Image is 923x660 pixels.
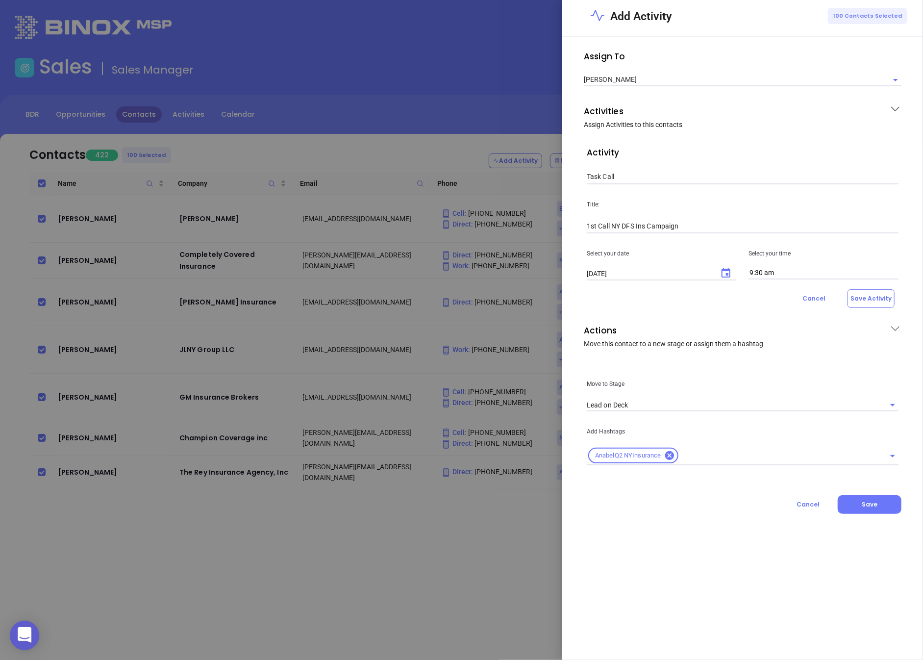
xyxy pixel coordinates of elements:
[862,500,877,508] span: Save
[576,317,909,355] div: ActionsMove this contact to a new stage or assign them a hashtag
[576,98,909,136] div: ActivitiesAssign Activities to this contacts
[748,248,898,259] p: Select your time
[587,248,737,259] p: Select your date
[584,103,883,119] p: Activities
[778,495,838,514] button: Cancel
[610,10,672,23] span: Add Activity
[587,219,898,234] input: Title
[848,289,895,308] button: Save Activity
[886,449,899,463] button: Open
[838,495,901,514] button: Save
[802,294,825,303] span: Cancel
[584,323,883,338] p: Actions
[889,73,902,87] button: Open
[587,170,898,184] input: Activity Type
[588,448,678,463] div: AnabelQ2 NYInsurance
[584,121,682,128] span: Assign Activities to this contacts
[589,452,667,460] span: AnabelQ2 NYInsurance
[797,500,820,508] span: Cancel
[587,145,898,160] p: Activity
[886,398,899,412] button: Open
[784,289,844,308] button: Cancel
[587,426,898,437] p: Add Hashtags
[574,12,586,24] button: Close
[584,340,763,348] span: Move this contact to a new stage or assign them a hashtag
[828,8,907,24] div: 100 Contacts Selected
[584,49,901,64] p: Assign To
[587,379,898,389] p: Move to Stage
[716,263,736,283] button: Choose date, selected date is Sep 12, 2025
[587,199,898,210] p: Title:
[587,269,712,278] input: MM/DD/YYYY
